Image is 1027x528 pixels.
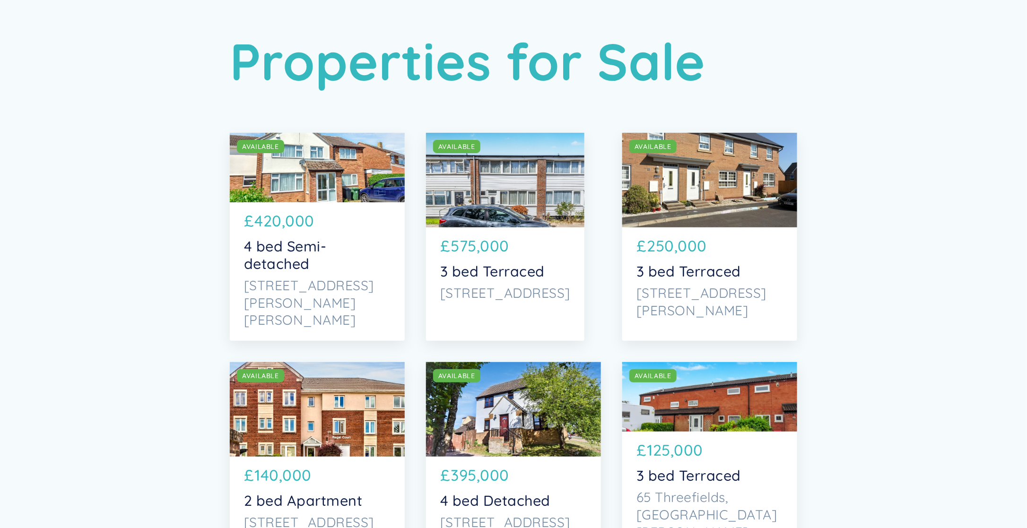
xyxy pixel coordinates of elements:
[244,277,391,329] p: [STREET_ADDRESS][PERSON_NAME][PERSON_NAME]
[636,234,646,258] p: £
[636,439,646,462] p: £
[451,464,510,487] p: 395,000
[242,142,279,151] div: AVAILABLE
[230,30,797,92] h1: Properties for Sale
[647,234,707,258] p: 250,000
[440,263,570,280] p: 3 bed Terraced
[244,209,254,233] p: £
[244,492,391,509] p: 2 bed Apartment
[636,285,783,319] p: [STREET_ADDRESS][PERSON_NAME]
[622,133,797,341] a: AVAILABLE£250,0003 bed Terraced[STREET_ADDRESS][PERSON_NAME]
[440,492,587,509] p: 4 bed Detached
[440,285,570,302] p: [STREET_ADDRESS]
[244,238,391,272] p: 4 bed Semi-detached
[451,234,510,258] p: 575,000
[255,209,315,233] p: 420,000
[426,133,584,341] a: AVAILABLE£575,0003 bed Terraced[STREET_ADDRESS]
[440,464,450,487] p: £
[636,263,783,280] p: 3 bed Terraced
[255,464,312,487] p: 140,000
[438,142,475,151] div: AVAILABLE
[242,371,279,381] div: AVAILABLE
[636,467,783,484] p: 3 bed Terraced
[230,133,405,341] a: AVAILABLE£420,0004 bed Semi-detached[STREET_ADDRESS][PERSON_NAME][PERSON_NAME]
[244,464,254,487] p: £
[635,371,671,381] div: AVAILABLE
[438,371,475,381] div: AVAILABLE
[440,234,450,258] p: £
[647,439,704,462] p: 125,000
[635,142,671,151] div: AVAILABLE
